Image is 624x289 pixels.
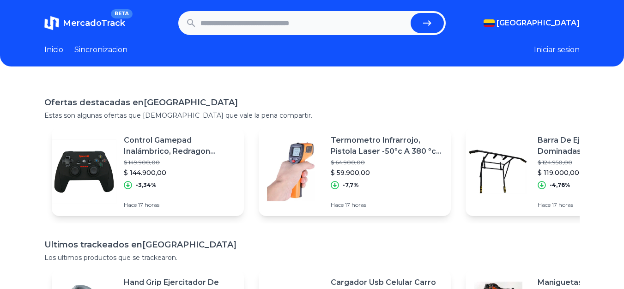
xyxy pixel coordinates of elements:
[259,139,323,204] img: Featured image
[44,16,59,30] img: MercadoTrack
[124,135,236,157] p: Control Gamepad Inalámbrico, Redragon Harrow G808, Pc / Ps3
[124,159,236,166] p: $ 149.900,00
[259,127,451,216] a: Featured imageTermometro Infrarrojo, Pistola Laser -50ºc A 380 ºc Digital$ 64.900,00$ 59.900,00-7...
[534,44,580,55] button: Iniciar sesion
[343,181,359,189] p: -7,7%
[124,201,236,209] p: Hace 17 horas
[44,44,63,55] a: Inicio
[484,18,580,29] button: [GEOGRAPHIC_DATA]
[74,44,127,55] a: Sincronizacion
[331,168,443,177] p: $ 59.900,00
[44,111,580,120] p: Estas son algunas ofertas que [DEMOGRAPHIC_DATA] que vale la pena compartir.
[44,238,580,251] h1: Ultimos trackeados en [GEOGRAPHIC_DATA]
[484,19,495,27] img: Colombia
[497,18,580,29] span: [GEOGRAPHIC_DATA]
[111,9,133,18] span: BETA
[44,253,580,262] p: Los ultimos productos que se trackearon.
[124,168,236,177] p: $ 144.900,00
[63,18,125,28] span: MercadoTrack
[466,139,530,204] img: Featured image
[136,181,157,189] p: -3,34%
[331,159,443,166] p: $ 64.900,00
[52,139,116,204] img: Featured image
[44,16,125,30] a: MercadoTrackBETA
[331,135,443,157] p: Termometro Infrarrojo, Pistola Laser -50ºc A 380 ºc Digital
[550,181,570,189] p: -4,76%
[44,96,580,109] h1: Ofertas destacadas en [GEOGRAPHIC_DATA]
[331,201,443,209] p: Hace 17 horas
[52,127,244,216] a: Featured imageControl Gamepad Inalámbrico, Redragon Harrow G808, Pc / Ps3$ 149.900,00$ 144.900,00...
